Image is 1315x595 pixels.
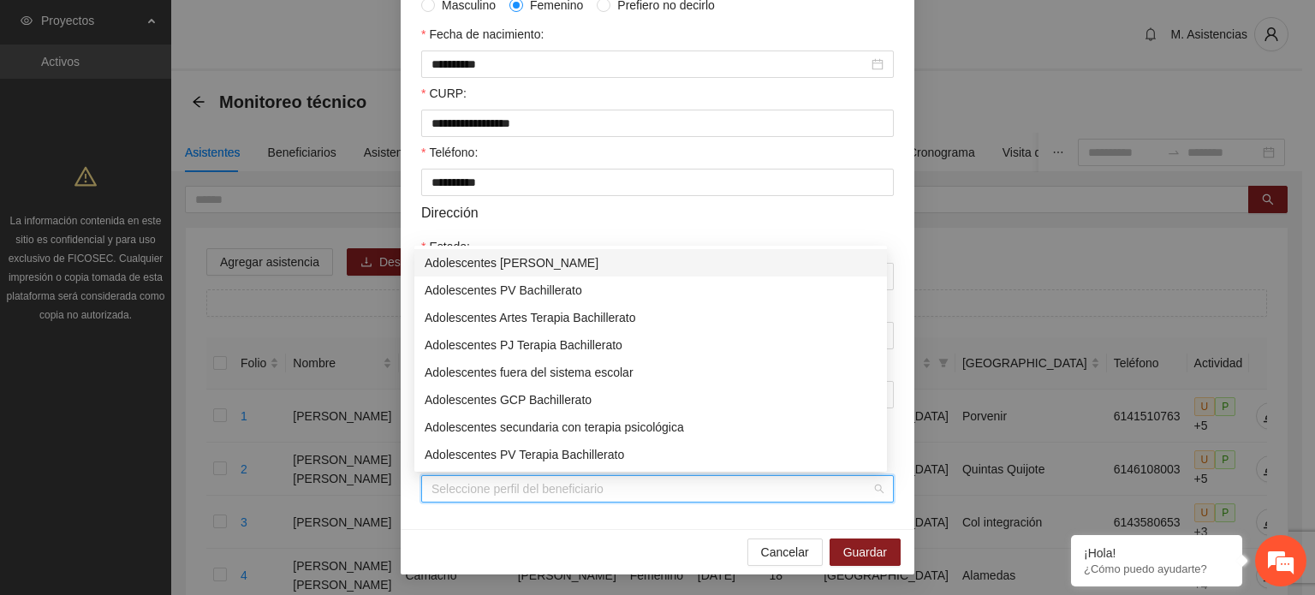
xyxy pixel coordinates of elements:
[421,169,894,196] input: Teléfono:
[421,237,470,256] label: Estado:
[425,281,877,300] div: Adolescentes PV Bachillerato
[425,336,877,354] div: Adolescentes PJ Terapia Bachillerato
[414,331,887,359] div: Adolescentes PJ Terapia Bachillerato
[425,308,877,327] div: Adolescentes Artes Terapia Bachillerato
[414,249,887,277] div: Adolescentes PJ Bachillerato
[425,390,877,409] div: Adolescentes GCP Bachillerato
[414,304,887,331] div: Adolescentes Artes Terapia Bachillerato
[843,543,887,562] span: Guardar
[431,476,872,502] input: Perfil de beneficiario
[414,386,887,414] div: Adolescentes GCP Bachillerato
[89,87,288,110] div: Chatee con nosotros ahora
[99,198,236,371] span: Estamos en línea.
[421,110,894,137] input: CURP:
[425,418,877,437] div: Adolescentes secundaria con terapia psicológica
[830,538,901,566] button: Guardar
[747,538,823,566] button: Cancelar
[425,253,877,272] div: Adolescentes [PERSON_NAME]
[1084,562,1229,575] p: ¿Cómo puedo ayudarte?
[425,445,877,464] div: Adolescentes PV Terapia Bachillerato
[431,55,868,74] input: Fecha de nacimiento:
[421,143,478,162] label: Teléfono:
[421,25,544,44] label: Fecha de nacimiento:
[414,277,887,304] div: Adolescentes PV Bachillerato
[414,359,887,386] div: Adolescentes fuera del sistema escolar
[414,414,887,441] div: Adolescentes secundaria con terapia psicológica
[761,543,809,562] span: Cancelar
[9,406,326,466] textarea: Escriba su mensaje y pulse “Intro”
[421,202,479,223] span: Dirección
[1084,546,1229,560] div: ¡Hola!
[281,9,322,50] div: Minimizar ventana de chat en vivo
[421,84,467,103] label: CURP:
[425,363,877,382] div: Adolescentes fuera del sistema escolar
[414,441,887,468] div: Adolescentes PV Terapia Bachillerato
